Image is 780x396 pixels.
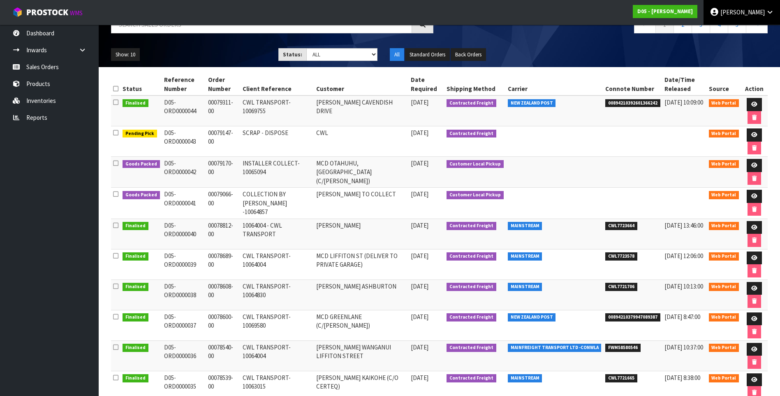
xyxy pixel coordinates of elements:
[162,126,206,157] td: D05-ORD0000043
[206,126,241,157] td: 00079147-00
[162,188,206,219] td: D05-ORD0000041
[206,340,241,371] td: 00078540-00
[506,73,604,96] th: Carrier
[411,282,428,290] span: [DATE]
[508,99,556,107] span: NEW ZEALAND POST
[447,130,496,138] span: Contracted Freight
[605,374,637,382] span: CWL7721665
[162,249,206,280] td: D05-ORD0000039
[709,313,739,321] span: Web Portal
[447,283,496,291] span: Contracted Freight
[206,280,241,310] td: 00078608-00
[409,73,444,96] th: Date Required
[605,252,637,261] span: CWL7723578
[123,222,148,230] span: Finalised
[411,221,428,229] span: [DATE]
[241,219,314,249] td: 10064004 - CWL TRANSPORT
[162,310,206,340] td: D05-ORD0000037
[508,374,542,382] span: MAINSTREAM
[314,126,409,157] td: CWL
[241,310,314,340] td: CWL TRANSPORT-10069580
[508,283,542,291] span: MAINSTREAM
[447,344,496,352] span: Contracted Freight
[662,73,707,96] th: Date/Time Released
[241,126,314,157] td: SCRAP - DISPOSE
[411,129,428,137] span: [DATE]
[605,313,660,321] span: 00894210379947089387
[314,73,409,96] th: Customer
[314,188,409,219] td: [PERSON_NAME] TO COLLECT
[664,282,703,290] span: [DATE] 10:13:00
[709,160,739,168] span: Web Portal
[709,99,739,107] span: Web Portal
[709,222,739,230] span: Web Portal
[411,374,428,382] span: [DATE]
[314,219,409,249] td: [PERSON_NAME]
[123,160,160,168] span: Goods Packed
[411,190,428,198] span: [DATE]
[70,9,83,17] small: WMS
[123,252,148,261] span: Finalised
[123,99,148,107] span: Finalised
[709,130,739,138] span: Web Portal
[411,343,428,351] span: [DATE]
[446,16,768,36] nav: Page navigation
[162,73,206,96] th: Reference Number
[605,99,660,107] span: 00894210392601366242
[162,280,206,310] td: D05-ORD0000038
[123,191,160,199] span: Goods Packed
[447,191,504,199] span: Customer Local Pickup
[664,313,700,321] span: [DATE] 8:47:00
[447,222,496,230] span: Contracted Freight
[123,283,148,291] span: Finalised
[206,219,241,249] td: 00078812-00
[709,252,739,261] span: Web Portal
[241,73,314,96] th: Client Reference
[447,99,496,107] span: Contracted Freight
[241,340,314,371] td: CWL TRANSPORT-10064004
[447,374,496,382] span: Contracted Freight
[664,252,703,260] span: [DATE] 12:06:00
[162,157,206,188] td: D05-ORD0000042
[206,73,241,96] th: Order Number
[241,188,314,219] td: COLLECTION BY [PERSON_NAME] -10064857
[123,344,148,352] span: Finalised
[637,8,693,15] strong: D05 - [PERSON_NAME]
[241,280,314,310] td: CWL TRANSPORT-10064830
[314,249,409,280] td: MCD LIFFITON ST (DELIVER TO PRIVATE GARAGE)
[508,222,542,230] span: MAINSTREAM
[411,252,428,260] span: [DATE]
[451,48,486,61] button: Back Orders
[314,310,409,340] td: MCD GREENLANE (C/[PERSON_NAME])
[411,313,428,321] span: [DATE]
[508,344,602,352] span: MAINFREIGHT TRANSPORT LTD -CONWLA
[123,313,148,321] span: Finalised
[447,160,504,168] span: Customer Local Pickup
[206,310,241,340] td: 00078600-00
[390,48,404,61] button: All
[314,96,409,126] td: [PERSON_NAME] CAVENDISH DRIVE
[447,313,496,321] span: Contracted Freight
[206,96,241,126] td: 00079311-00
[206,188,241,219] td: 00079066-00
[508,313,556,321] span: NEW ZEALAND POST
[12,7,23,17] img: cube-alt.png
[162,219,206,249] td: D05-ORD0000040
[314,280,409,310] td: [PERSON_NAME] ASHBURTON
[709,374,739,382] span: Web Portal
[241,157,314,188] td: INSTALLER COLLECT-10065094
[123,130,157,138] span: Pending Pick
[206,249,241,280] td: 00078689-00
[314,157,409,188] td: MCD OTAHUHU, [GEOGRAPHIC_DATA] (C/[PERSON_NAME])
[162,340,206,371] td: D05-ORD0000036
[605,344,641,352] span: FWM58580546
[709,283,739,291] span: Web Portal
[720,8,765,16] span: [PERSON_NAME]
[664,374,700,382] span: [DATE] 8:38:00
[664,221,703,229] span: [DATE] 13:46:00
[241,249,314,280] td: CWL TRANSPORT-10064004
[664,98,703,106] span: [DATE] 10:09:00
[707,73,741,96] th: Source
[111,48,140,61] button: Show: 10
[206,157,241,188] td: 00079170-00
